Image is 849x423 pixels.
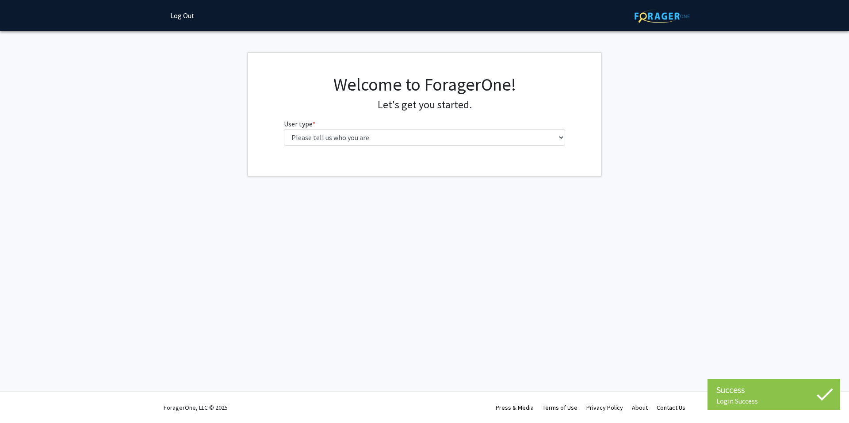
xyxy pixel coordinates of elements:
[657,404,685,412] a: Contact Us
[716,383,831,396] div: Success
[284,118,315,129] label: User type
[716,396,831,405] div: Login Success
[164,392,228,423] div: ForagerOne, LLC © 2025
[284,99,566,111] h4: Let's get you started.
[284,74,566,95] h1: Welcome to ForagerOne!
[635,9,690,23] img: ForagerOne Logo
[632,404,648,412] a: About
[496,404,534,412] a: Press & Media
[543,404,577,412] a: Terms of Use
[586,404,623,412] a: Privacy Policy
